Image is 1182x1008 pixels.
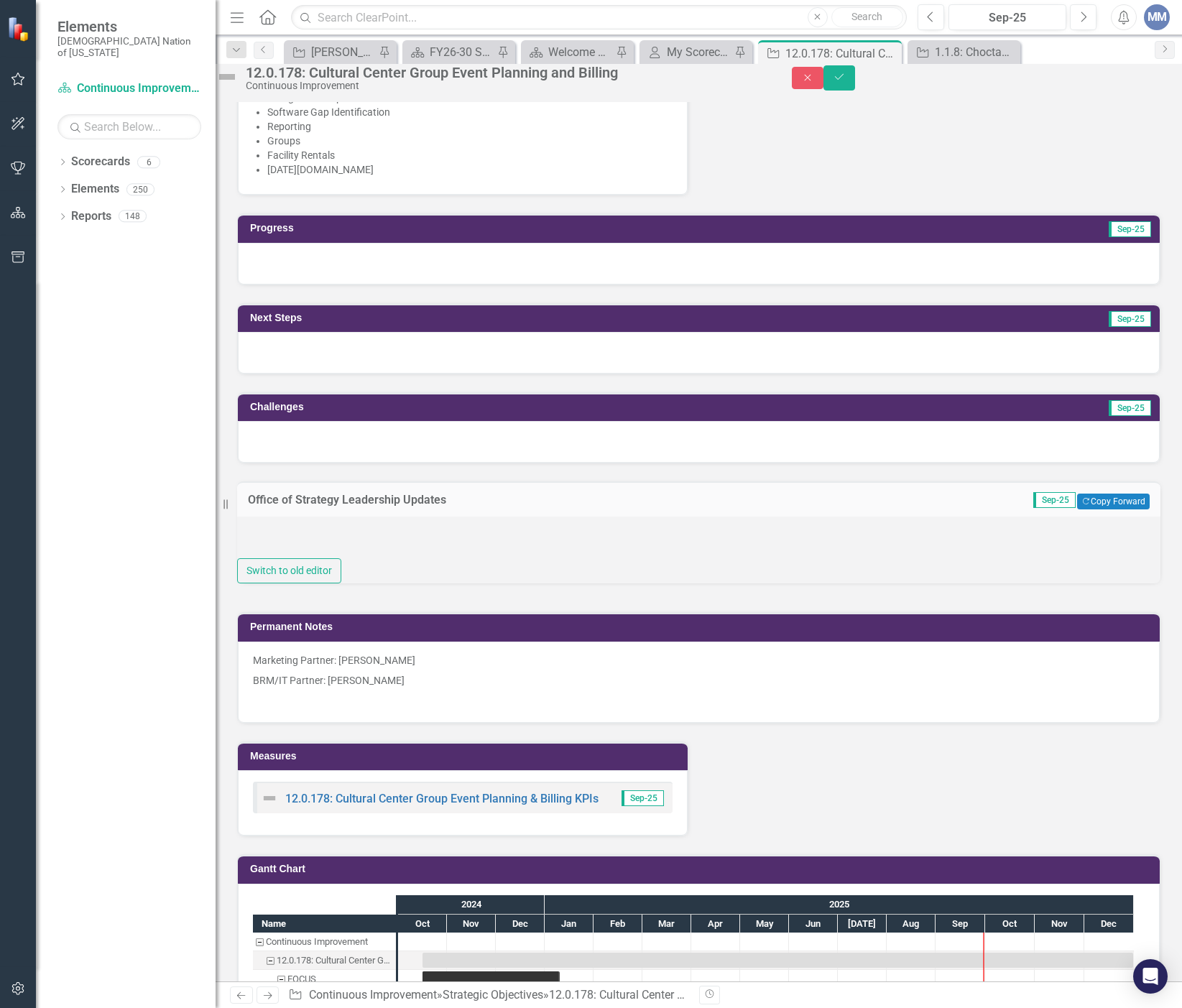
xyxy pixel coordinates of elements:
[545,895,1134,914] div: 2025
[311,43,375,61] div: [PERSON_NAME] SO's
[267,105,673,119] li: Software Gap Identification
[1084,915,1134,933] div: Dec
[261,790,278,807] img: Not Defined
[253,951,396,970] div: 12.0.178: Cultural Center Group Event Planning and Billing
[253,951,396,970] div: Task: Start date: 2024-10-16 End date: 2025-12-31
[691,915,740,933] div: Apr
[496,915,545,933] div: Dec
[253,915,396,933] div: Name
[119,211,147,223] div: 148
[548,43,612,61] div: Welcome Page
[642,915,691,933] div: Mar
[267,148,673,162] li: Facility Rentals
[253,933,396,951] div: Task: Continuous Improvement Start date: 2024-10-16 End date: 2024-10-17
[423,953,1133,968] div: Task: Start date: 2024-10-16 End date: 2025-12-31
[789,915,838,933] div: Jun
[266,933,368,951] div: Continuous Improvement
[851,11,882,22] span: Search
[71,181,119,198] a: Elements
[740,915,789,933] div: May
[549,988,844,1002] div: 12.0.178: Cultural Center Group Event Planning and Billing
[253,970,396,989] div: FOCUS
[250,313,739,323] h3: Next Steps
[309,988,437,1002] a: Continuous Improvement
[248,494,816,507] h3: Office of Strategy Leadership Updates
[137,156,160,168] div: 6
[267,162,673,177] li: [DATE][DOMAIN_NAME]
[667,43,731,61] div: My Scorecard
[423,971,560,986] div: Task: Start date: 2024-10-16 End date: 2025-01-10
[250,864,1153,874] h3: Gantt Chart
[253,970,396,989] div: Task: Start date: 2024-10-16 End date: 2025-01-10
[887,915,936,933] div: Aug
[216,65,239,88] img: Not Defined
[398,915,447,933] div: Oct
[447,915,496,933] div: Nov
[288,987,688,1004] div: » »
[1144,4,1170,30] button: MM
[936,915,985,933] div: Sep
[643,43,731,61] a: My Scorecard
[253,653,1145,670] p: Marketing Partner: [PERSON_NAME]
[253,933,396,951] div: Continuous Improvement
[57,35,201,59] small: [DEMOGRAPHIC_DATA] Nation of [US_STATE]
[267,119,673,134] li: Reporting
[250,402,747,412] h3: Challenges
[71,208,111,225] a: Reports
[291,5,906,30] input: Search ClearPoint...
[7,16,32,41] img: ClearPoint Strategy
[1077,494,1150,509] button: Copy Forward
[545,915,594,933] div: Jan
[1035,915,1084,933] div: Nov
[911,43,1017,61] a: 1.1.8: Choctaw Nation History Book
[253,670,1145,690] p: BRM/IT Partner: [PERSON_NAME]
[398,895,545,914] div: 2024
[948,4,1067,30] button: Sep-25
[287,970,316,989] div: FOCUS
[250,223,700,233] h3: Progress
[954,9,1062,27] div: Sep-25
[287,43,375,61] a: [PERSON_NAME] SO's
[57,80,201,97] a: Continuous Improvement
[1033,492,1076,508] span: Sep-25
[126,183,154,195] div: 250
[838,915,887,933] div: Jul
[250,751,680,762] h3: Measures
[71,154,130,170] a: Scorecards
[246,80,763,91] div: Continuous Improvement
[246,65,763,80] div: 12.0.178: Cultural Center Group Event Planning and Billing
[1109,311,1151,327] span: Sep-25
[594,915,642,933] div: Feb
[985,915,1035,933] div: Oct
[250,621,1153,632] h3: Permanent Notes
[1109,221,1151,237] span: Sep-25
[622,790,664,806] span: Sep-25
[1133,959,1168,994] div: Open Intercom Messenger
[57,18,201,35] span: Elements
[1109,400,1151,416] span: Sep-25
[831,7,903,27] button: Search
[57,114,201,139] input: Search Below...
[935,43,1017,61] div: 1.1.8: Choctaw Nation History Book
[237,558,341,583] button: Switch to old editor
[285,792,599,805] a: 12.0.178: Cultural Center Group Event Planning & Billing KPIs
[406,43,494,61] a: FY26-30 Strategic Plan
[430,43,494,61] div: FY26-30 Strategic Plan
[267,134,673,148] li: Groups
[785,45,898,63] div: 12.0.178: Cultural Center Group Event Planning and Billing
[277,951,392,970] div: 12.0.178: Cultural Center Group Event Planning and Billing
[525,43,612,61] a: Welcome Page
[443,988,543,1002] a: Strategic Objectives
